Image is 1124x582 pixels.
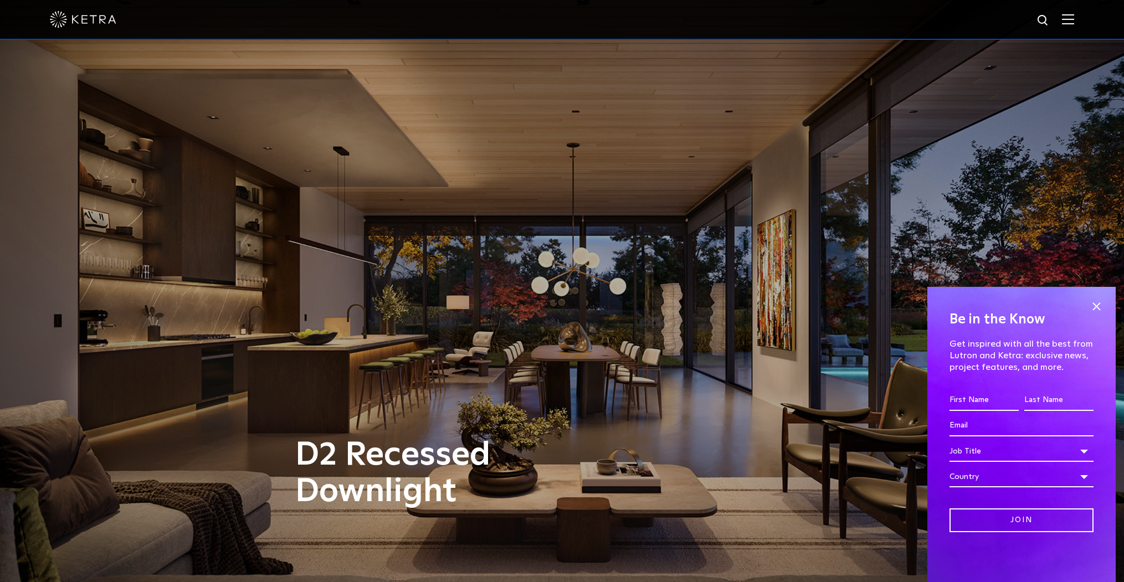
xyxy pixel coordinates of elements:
[1024,390,1094,411] input: Last Name
[950,415,1094,436] input: Email
[1036,14,1050,28] img: search icon
[950,390,1019,411] input: First Name
[295,437,608,510] h1: D2 Recessed Downlight
[950,309,1094,330] h4: Be in the Know
[50,11,116,28] img: ketra-logo-2019-white
[950,441,1094,462] div: Job Title
[950,508,1094,532] input: Join
[950,338,1094,373] p: Get inspired with all the best from Lutron and Ketra: exclusive news, project features, and more.
[1062,14,1074,24] img: Hamburger%20Nav.svg
[950,466,1094,487] div: Country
